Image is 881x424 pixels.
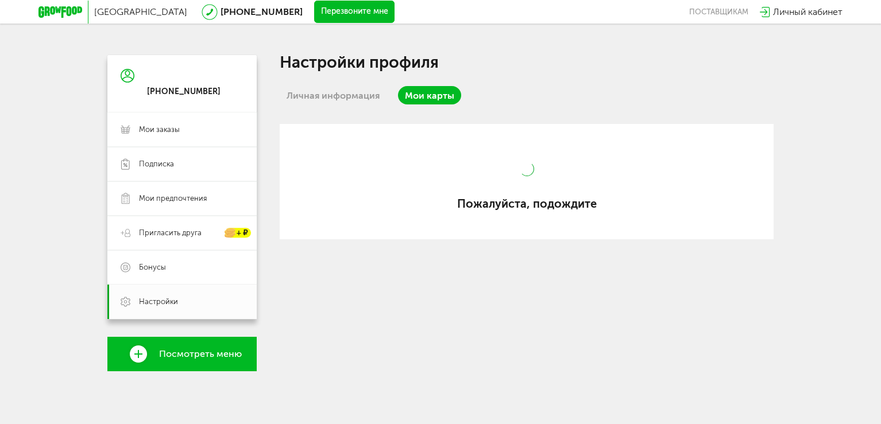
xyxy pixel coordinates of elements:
a: Настройки [107,285,257,319]
span: [GEOGRAPHIC_DATA] [94,6,187,17]
span: Мои предпочтения [139,193,207,204]
a: Мои предпочтения [107,181,257,216]
a: Личная информация [280,86,387,104]
a: Посмотреть меню [107,337,257,371]
button: Перезвоните мне [314,1,395,24]
span: Бонусы [139,262,166,273]
h1: Настройки профиля [280,55,774,70]
div: Пожалуйста, подождите [280,197,774,211]
span: Посмотреть меню [159,349,242,359]
a: Подписка [107,147,257,181]
span: Пригласить друга [139,228,202,238]
a: [PHONE_NUMBER] [221,6,303,17]
span: Мои заказы [139,125,180,135]
a: Мои карты [398,86,461,104]
span: Личный кабинет [773,6,843,17]
a: Личный кабинет [760,6,843,17]
div: + ₽ [225,228,251,238]
a: Бонусы [107,250,257,285]
a: Мои заказы [107,112,257,147]
a: Пригласить друга + ₽ [107,216,257,250]
span: Настройки [139,297,178,307]
div: [PHONE_NUMBER] [147,87,221,97]
span: Подписка [139,159,174,169]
